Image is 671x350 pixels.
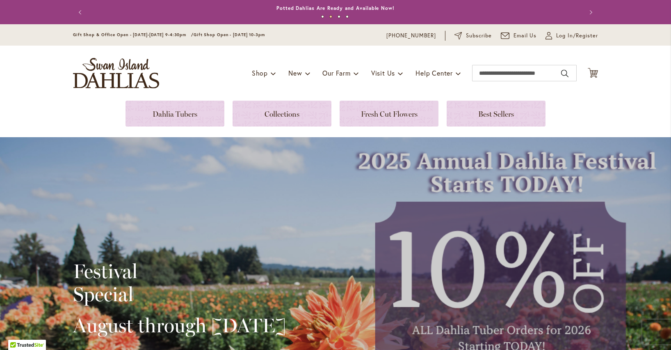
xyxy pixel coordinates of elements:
[322,69,350,77] span: Our Farm
[514,32,537,40] span: Email Us
[73,314,286,337] h2: August through [DATE]
[73,260,286,306] h2: Festival Special
[346,15,349,18] button: 4 of 4
[73,4,89,21] button: Previous
[338,15,340,18] button: 3 of 4
[288,69,302,77] span: New
[276,5,395,11] a: Potted Dahlias Are Ready and Available Now!
[386,32,436,40] a: [PHONE_NUMBER]
[466,32,492,40] span: Subscribe
[454,32,492,40] a: Subscribe
[556,32,598,40] span: Log In/Register
[73,58,159,88] a: store logo
[545,32,598,40] a: Log In/Register
[252,69,268,77] span: Shop
[194,32,265,37] span: Gift Shop Open - [DATE] 10-3pm
[582,4,598,21] button: Next
[501,32,537,40] a: Email Us
[73,32,194,37] span: Gift Shop & Office Open - [DATE]-[DATE] 9-4:30pm /
[415,69,453,77] span: Help Center
[371,69,395,77] span: Visit Us
[321,15,324,18] button: 1 of 4
[329,15,332,18] button: 2 of 4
